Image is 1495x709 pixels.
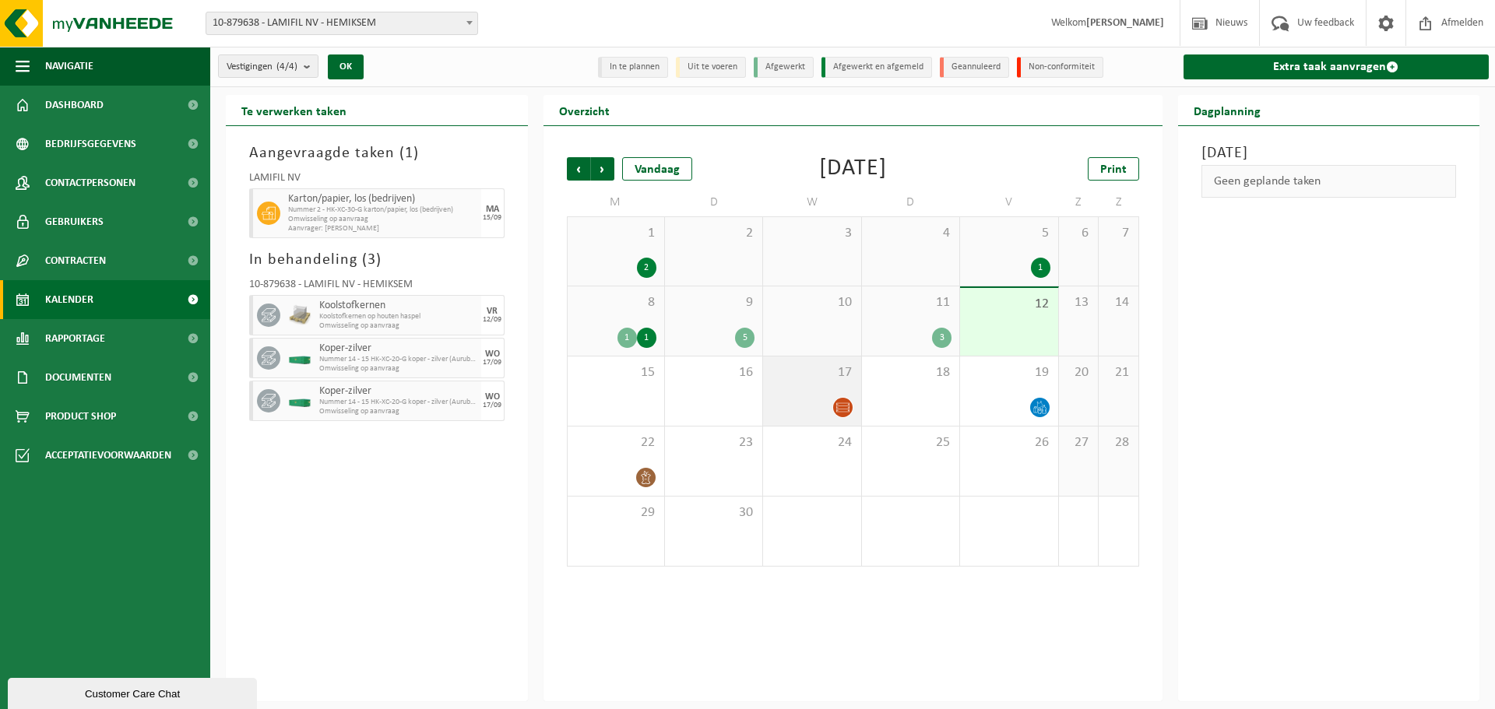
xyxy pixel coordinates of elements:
[483,316,501,324] div: 12/09
[968,296,1050,313] span: 12
[45,241,106,280] span: Contracten
[754,57,814,78] li: Afgewerkt
[1201,165,1457,198] div: Geen geplande taken
[319,364,477,374] span: Omwisseling op aanvraag
[319,398,477,407] span: Nummer 14 - 15 HK-XC-20-G koper - zilver (Aurubis Beerse)
[735,328,755,348] div: 5
[227,55,297,79] span: Vestigingen
[1088,157,1139,181] a: Print
[771,225,853,242] span: 3
[591,157,614,181] span: Volgende
[45,125,136,163] span: Bedrijfsgegevens
[673,364,755,381] span: 16
[575,364,656,381] span: 15
[567,188,665,216] td: M
[1106,364,1130,381] span: 21
[45,319,105,358] span: Rapportage
[45,86,104,125] span: Dashboard
[870,364,952,381] span: 18
[45,280,93,319] span: Kalender
[485,349,500,359] div: WO
[1067,225,1090,242] span: 6
[567,157,590,181] span: Vorige
[763,188,861,216] td: W
[1017,57,1103,78] li: Non-conformiteit
[483,214,501,222] div: 15/09
[575,434,656,451] span: 22
[405,146,413,161] span: 1
[665,188,763,216] td: D
[637,328,656,348] div: 1
[249,279,505,295] div: 10-879638 - LAMIFIL NV - HEMIKSEM
[968,434,1050,451] span: 26
[870,294,952,311] span: 11
[487,307,498,316] div: VR
[771,294,853,311] span: 10
[673,504,755,521] span: 30
[1106,225,1130,242] span: 7
[226,95,362,125] h2: Te verwerken taken
[960,188,1058,216] td: V
[617,328,637,348] div: 1
[319,385,477,398] span: Koper-zilver
[328,54,364,79] button: OK
[319,407,477,416] span: Omwisseling op aanvraag
[288,215,477,224] span: Omwisseling op aanvraag
[673,225,755,242] span: 2
[483,402,501,409] div: 17/09
[575,294,656,311] span: 8
[288,224,477,233] span: Aanvrager: [PERSON_NAME]
[483,359,501,367] div: 17/09
[319,321,477,331] span: Omwisseling op aanvraag
[543,95,625,125] h2: Overzicht
[940,57,1009,78] li: Geannuleerd
[771,434,853,451] span: 24
[288,193,477,205] span: Karton/papier, los (bedrijven)
[319,342,477,355] span: Koper-zilver
[1067,364,1090,381] span: 20
[622,157,692,181] div: Vandaag
[486,205,499,214] div: MA
[368,252,376,268] span: 3
[771,364,853,381] span: 17
[932,328,952,348] div: 3
[1086,17,1164,29] strong: [PERSON_NAME]
[968,364,1050,381] span: 19
[1106,294,1130,311] span: 14
[45,397,116,436] span: Product Shop
[288,353,311,364] img: HK-XC-20-GN-00
[1201,142,1457,165] h3: [DATE]
[821,57,932,78] li: Afgewerkt en afgemeld
[319,312,477,321] span: Koolstofkernen op houten haspel
[206,12,477,34] span: 10-879638 - LAMIFIL NV - HEMIKSEM
[676,57,746,78] li: Uit te voeren
[319,300,477,312] span: Koolstofkernen
[218,54,318,78] button: Vestigingen(4/4)
[575,225,656,242] span: 1
[1184,54,1490,79] a: Extra taak aanvragen
[870,225,952,242] span: 4
[819,157,887,181] div: [DATE]
[45,436,171,475] span: Acceptatievoorwaarden
[45,202,104,241] span: Gebruikers
[870,434,952,451] span: 25
[673,294,755,311] span: 9
[1106,434,1130,451] span: 28
[575,504,656,521] span: 29
[288,304,311,327] img: LP-PA-00000-WDN-11
[485,392,500,402] div: WO
[1031,258,1050,278] div: 1
[1099,188,1138,216] td: Z
[206,12,478,35] span: 10-879638 - LAMIFIL NV - HEMIKSEM
[637,258,656,278] div: 2
[45,163,135,202] span: Contactpersonen
[45,47,93,86] span: Navigatie
[249,142,505,165] h3: Aangevraagde taken ( )
[598,57,668,78] li: In te plannen
[1059,188,1099,216] td: Z
[288,395,311,407] img: HK-XC-20-GN-00
[1178,95,1276,125] h2: Dagplanning
[1100,163,1127,176] span: Print
[249,248,505,272] h3: In behandeling ( )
